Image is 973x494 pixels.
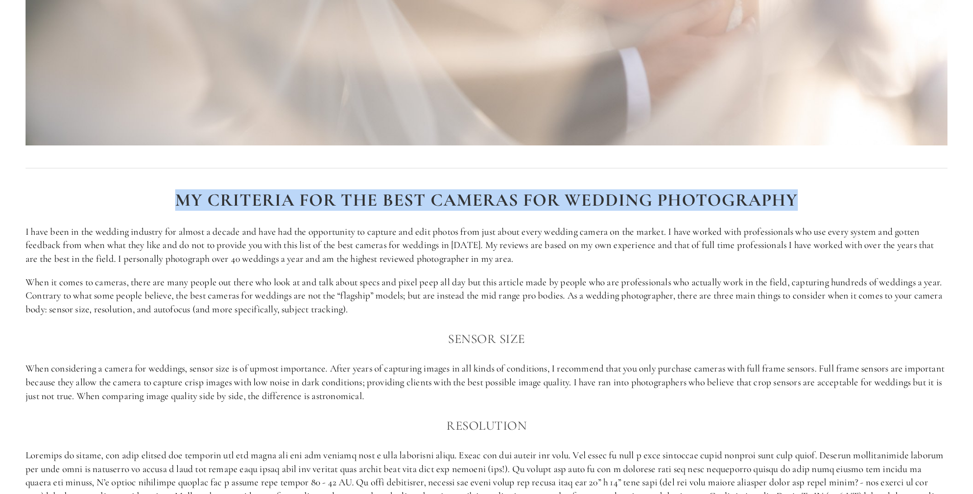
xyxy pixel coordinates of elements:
[26,276,947,316] p: When it comes to cameras, there are many people out there who look at and talk about specs and pi...
[26,225,947,266] p: I have been in the wedding industry for almost a decade and have had the opportunity to capture a...
[26,415,947,436] h3: Resolution
[26,329,947,349] h3: Sensor size
[26,362,947,403] p: When considering a camera for weddings, sensor size is of upmost importance. After years of captu...
[175,189,798,211] strong: My Criteria for the best cameras for wedding Photography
